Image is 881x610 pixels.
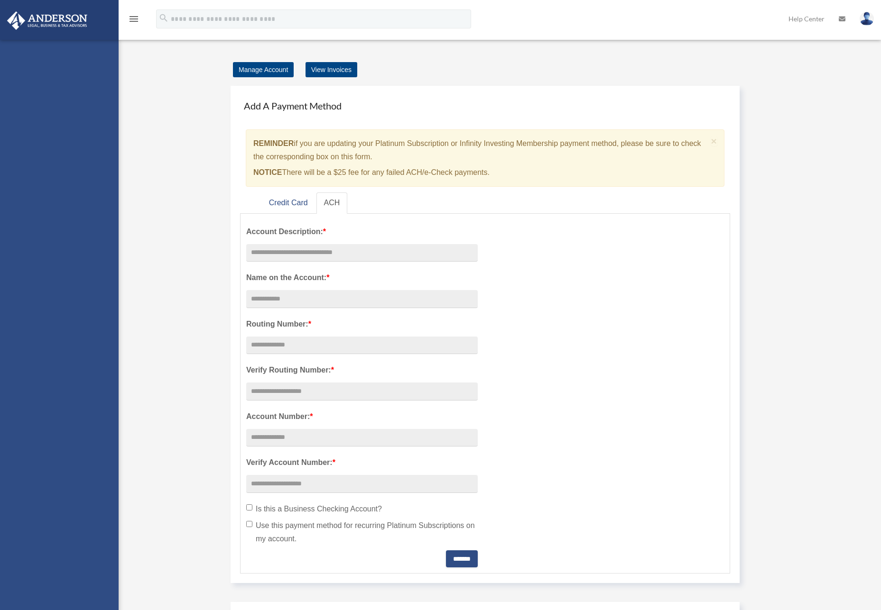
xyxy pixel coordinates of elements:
[246,364,478,377] label: Verify Routing Number:
[261,192,315,214] a: Credit Card
[253,139,294,147] strong: REMINDER
[246,129,724,187] div: if you are updating your Platinum Subscription or Infinity Investing Membership payment method, p...
[246,318,478,331] label: Routing Number:
[711,136,717,146] button: Close
[246,502,478,516] label: Is this a Business Checking Account?
[253,166,707,179] p: There will be a $25 fee for any failed ACH/e-Check payments.
[128,17,139,25] a: menu
[246,521,252,527] input: Use this payment method for recurring Platinum Subscriptions on my account.
[253,168,282,176] strong: NOTICE
[246,456,478,469] label: Verify Account Number:
[233,62,294,77] a: Manage Account
[316,192,348,214] a: ACH
[246,519,478,546] label: Use this payment method for recurring Platinum Subscriptions on my account.
[246,225,478,238] label: Account Description:
[306,62,357,77] a: View Invoices
[128,13,139,25] i: menu
[711,136,717,146] span: ×
[246,410,478,423] label: Account Number:
[240,95,730,116] h4: Add A Payment Method
[246,271,478,284] label: Name on the Account:
[4,11,90,30] img: Anderson Advisors Platinum Portal
[158,13,169,23] i: search
[246,504,252,510] input: Is this a Business Checking Account?
[860,12,874,26] img: User Pic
